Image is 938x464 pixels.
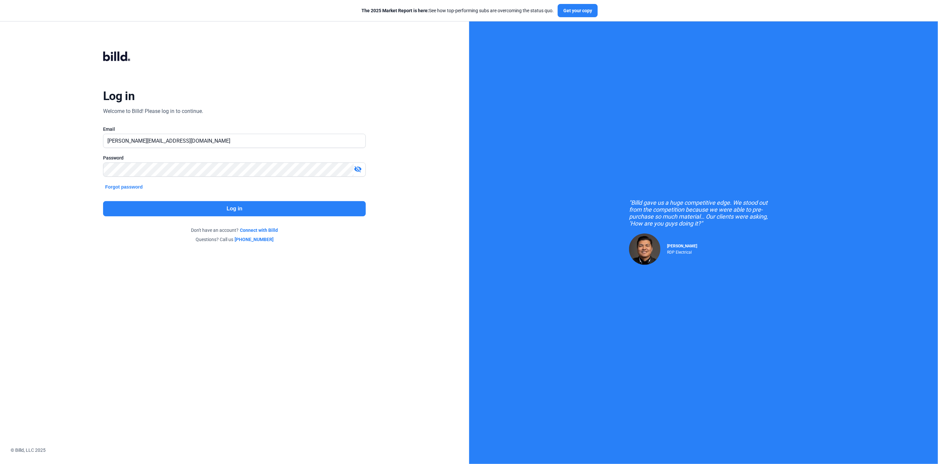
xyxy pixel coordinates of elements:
[103,89,134,103] div: Log in
[667,248,697,255] div: RDP Electrical
[103,155,366,161] div: Password
[103,107,203,115] div: Welcome to Billd! Please log in to continue.
[103,183,145,191] button: Forgot password
[361,8,429,13] span: The 2025 Market Report is here:
[361,7,554,14] div: See how top-performing subs are overcoming the status quo.
[103,227,366,233] div: Don't have an account?
[103,236,366,243] div: Questions? Call us
[354,165,362,173] mat-icon: visibility_off
[235,236,274,243] a: [PHONE_NUMBER]
[629,199,778,227] div: "Billd gave us a huge competitive edge. We stood out from the competition because we were able to...
[667,244,697,248] span: [PERSON_NAME]
[240,227,278,233] a: Connect with Billd
[103,201,366,216] button: Log in
[629,233,660,265] img: Raul Pacheco
[558,4,598,17] button: Get your copy
[103,126,366,132] div: Email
